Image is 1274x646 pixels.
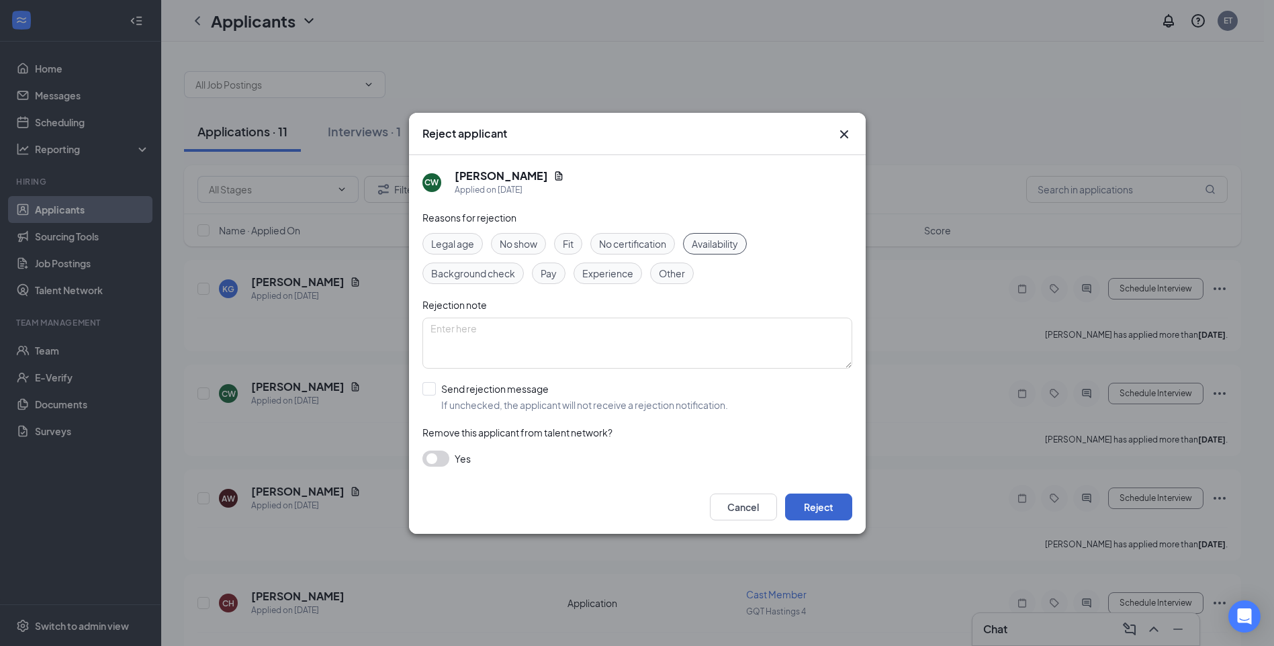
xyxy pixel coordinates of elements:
div: CW [424,177,439,188]
button: Cancel [710,494,777,520]
button: Close [836,126,852,142]
svg: Cross [836,126,852,142]
span: Legal age [431,236,474,251]
span: Background check [431,266,515,281]
span: Availability [692,236,738,251]
span: Rejection note [422,299,487,311]
span: Other [659,266,685,281]
button: Reject [785,494,852,520]
span: Yes [455,451,471,467]
span: Fit [563,236,574,251]
span: Pay [541,266,557,281]
span: Experience [582,266,633,281]
div: Applied on [DATE] [455,183,564,197]
h5: [PERSON_NAME] [455,169,548,183]
span: No show [500,236,537,251]
div: Open Intercom Messenger [1228,600,1261,633]
span: Reasons for rejection [422,212,516,224]
svg: Document [553,171,564,181]
span: Remove this applicant from talent network? [422,426,612,439]
span: No certification [599,236,666,251]
h3: Reject applicant [422,126,507,141]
